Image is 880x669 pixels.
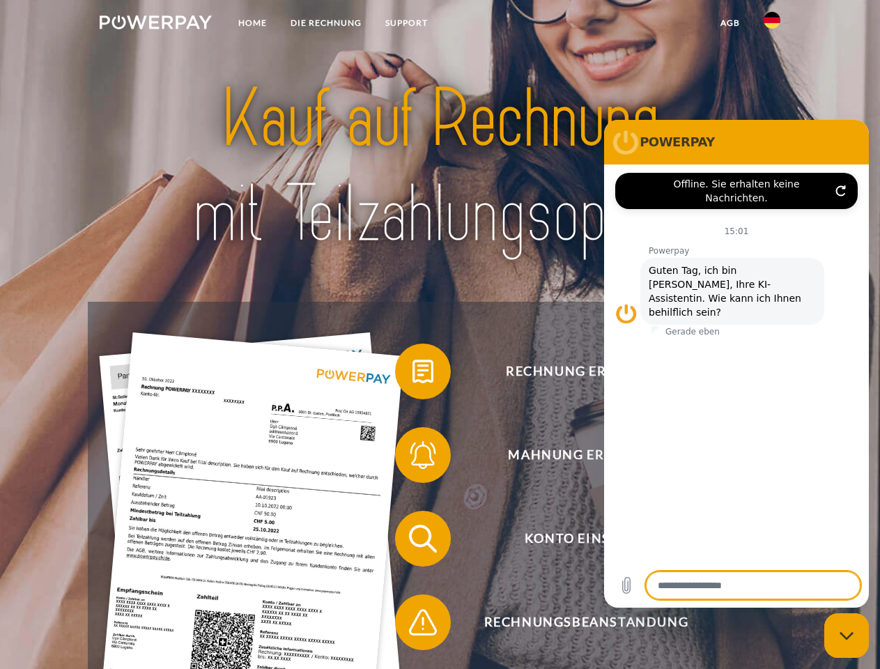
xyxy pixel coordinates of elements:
[406,354,440,389] img: qb_bill.svg
[100,15,212,29] img: logo-powerpay-white.svg
[395,594,757,650] button: Rechnungsbeanstandung
[824,613,869,658] iframe: Schaltfläche zum Öffnen des Messaging-Fensters; Konversation läuft
[415,427,757,483] span: Mahnung erhalten?
[373,10,440,36] a: SUPPORT
[764,12,780,29] img: de
[406,438,440,472] img: qb_bell.svg
[415,511,757,567] span: Konto einsehen
[406,521,440,556] img: qb_search.svg
[604,120,869,608] iframe: Messaging-Fenster
[709,10,752,36] a: agb
[395,511,757,567] button: Konto einsehen
[279,10,373,36] a: DIE RECHNUNG
[395,344,757,399] button: Rechnung erhalten?
[415,594,757,650] span: Rechnungsbeanstandung
[133,67,747,267] img: title-powerpay_de.svg
[226,10,279,36] a: Home
[406,605,440,640] img: qb_warning.svg
[415,344,757,399] span: Rechnung erhalten?
[395,427,757,483] button: Mahnung erhalten?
